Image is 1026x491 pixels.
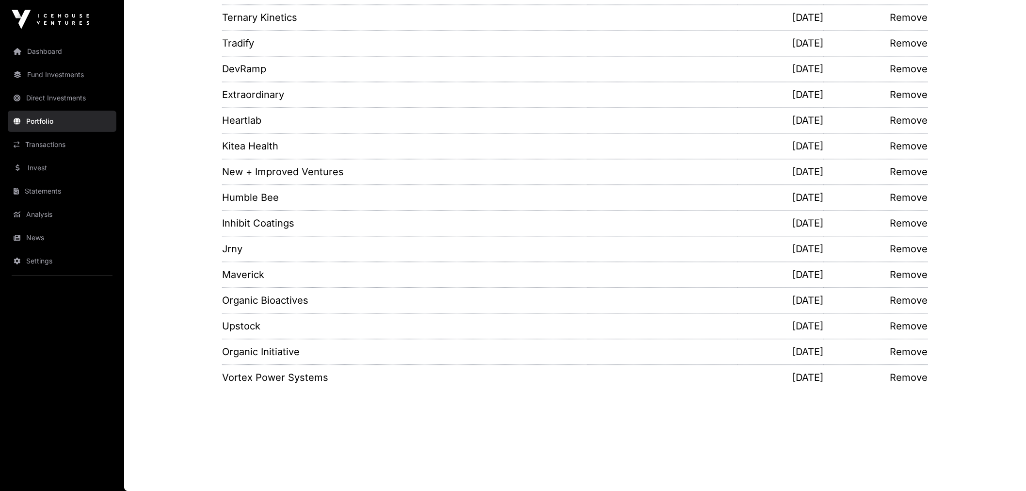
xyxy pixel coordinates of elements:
a: Maverick [222,268,587,281]
a: Vortex Power Systems [222,371,587,384]
a: Remove [824,165,928,179]
a: Remove [824,114,928,127]
a: Remove [824,62,928,76]
a: DevRamp [222,62,587,76]
p: [DATE] [738,216,823,230]
p: [DATE] [738,11,823,24]
a: News [8,227,116,248]
a: Remove [824,191,928,204]
a: Upstock [222,319,587,333]
a: Invest [8,157,116,179]
p: [DATE] [738,268,823,281]
a: Heartlab [222,114,587,127]
a: Organic Bioactives [222,294,587,307]
p: [DATE] [738,114,823,127]
p: [DATE] [738,319,823,333]
p: [DATE] [738,345,823,359]
img: Icehouse Ventures Logo [12,10,89,29]
a: Kitea Health [222,139,587,153]
p: [DATE] [738,62,823,76]
p: [DATE] [738,242,823,256]
a: Statements [8,180,116,202]
a: Remove [824,216,928,230]
a: Remove [824,242,928,256]
a: Inhibit Coatings [222,216,587,230]
p: [DATE] [738,371,823,384]
a: Organic Initiative [222,345,587,359]
a: Portfolio [8,111,116,132]
a: Transactions [8,134,116,155]
p: [DATE] [738,88,823,101]
a: Remove [824,36,928,50]
a: Remove [824,88,928,101]
p: [DATE] [738,165,823,179]
a: Extraordinary [222,88,587,101]
a: Remove [824,371,928,384]
p: [DATE] [738,294,823,307]
a: Remove [824,139,928,153]
a: Remove [824,268,928,281]
iframe: Chat Widget [978,444,1026,491]
a: Dashboard [8,41,116,62]
a: Settings [8,250,116,272]
a: Jrny [222,242,587,256]
a: Humble Bee [222,191,587,204]
a: Remove [824,294,928,307]
a: Ternary Kinetics [222,11,587,24]
a: Remove [824,11,928,24]
a: Remove [824,345,928,359]
a: New + Improved Ventures [222,165,587,179]
p: [DATE] [738,36,823,50]
p: [DATE] [738,139,823,153]
a: Tradify [222,36,587,50]
a: Remove [824,319,928,333]
a: Direct Investments [8,87,116,109]
a: Fund Investments [8,64,116,85]
a: Analysis [8,204,116,225]
p: [DATE] [738,191,823,204]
